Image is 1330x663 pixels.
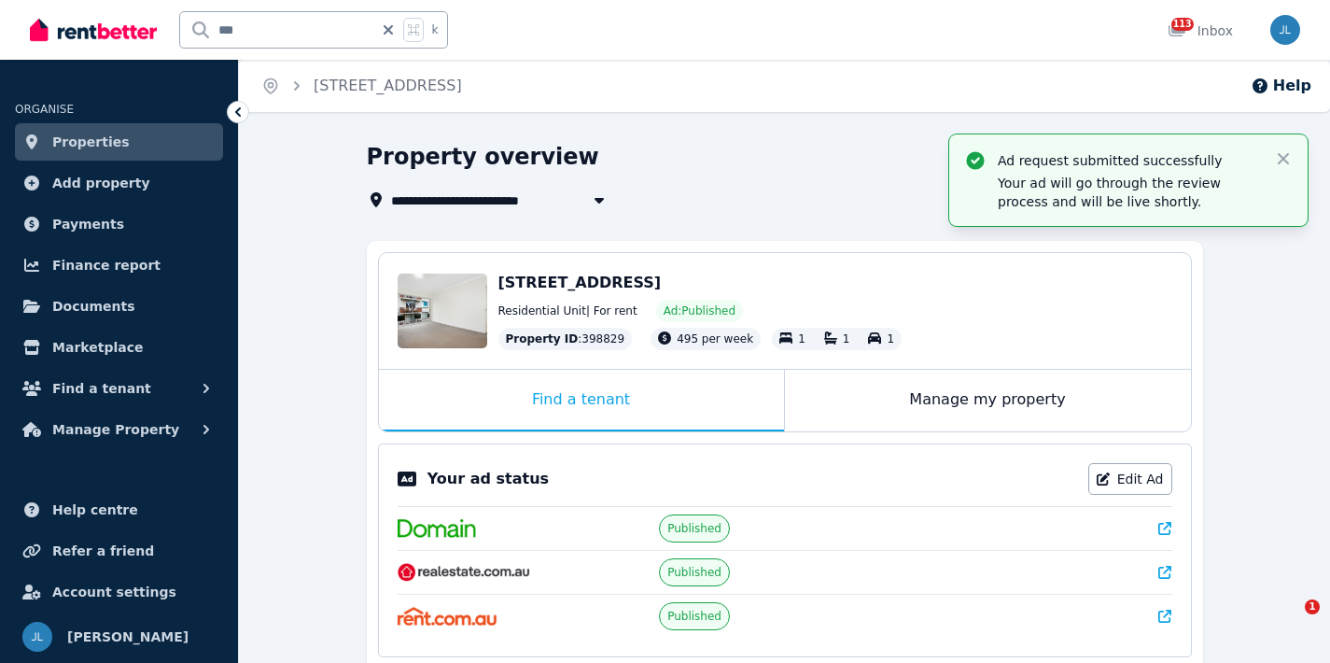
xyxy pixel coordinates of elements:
[667,565,721,580] span: Published
[52,540,154,562] span: Refer a friend
[1171,18,1194,31] span: 113
[52,418,179,441] span: Manage Property
[52,172,150,194] span: Add property
[15,532,223,570] a: Refer a friend
[427,468,549,490] p: Your ad status
[843,332,850,346] span: 1
[664,303,735,318] span: Ad: Published
[431,22,438,37] span: k
[667,609,721,624] span: Published
[52,131,130,153] span: Properties
[367,142,599,172] h1: Property overview
[52,499,138,521] span: Help centre
[398,519,476,538] img: Domain.com.au
[785,370,1191,431] div: Manage my property
[15,573,223,611] a: Account settings
[52,377,151,400] span: Find a tenant
[498,328,633,350] div: : 398829
[798,332,805,346] span: 1
[30,16,157,44] img: RentBetter
[52,336,143,359] span: Marketplace
[15,411,223,448] button: Manage Property
[15,205,223,243] a: Payments
[1168,21,1233,40] div: Inbox
[52,213,124,235] span: Payments
[15,491,223,529] a: Help centre
[498,274,662,291] span: [STREET_ADDRESS]
[398,607,497,626] img: Rent.com.au
[15,370,223,407] button: Find a tenant
[887,332,894,346] span: 1
[998,151,1259,170] p: Ad request submitted successfully
[379,370,784,431] div: Find a tenant
[667,521,721,536] span: Published
[498,303,637,318] span: Residential Unit | For rent
[52,254,161,276] span: Finance report
[314,77,462,94] a: [STREET_ADDRESS]
[998,174,1259,211] p: Your ad will go through the review process and will be live shortly.
[22,622,52,652] img: Joanne Lau
[1088,463,1172,495] a: Edit Ad
[67,626,189,648] span: [PERSON_NAME]
[52,581,176,603] span: Account settings
[398,563,531,582] img: RealEstate.com.au
[52,295,135,317] span: Documents
[1251,75,1311,97] button: Help
[1270,15,1300,45] img: Joanne Lau
[1305,600,1320,614] span: 1
[1267,600,1311,644] iframe: Intercom live chat
[15,247,223,284] a: Finance report
[15,288,223,325] a: Documents
[239,60,484,112] nav: Breadcrumb
[15,103,74,116] span: ORGANISE
[15,329,223,366] a: Marketplace
[677,332,753,346] span: 495 per week
[15,123,223,161] a: Properties
[15,164,223,202] a: Add property
[506,331,579,346] span: Property ID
